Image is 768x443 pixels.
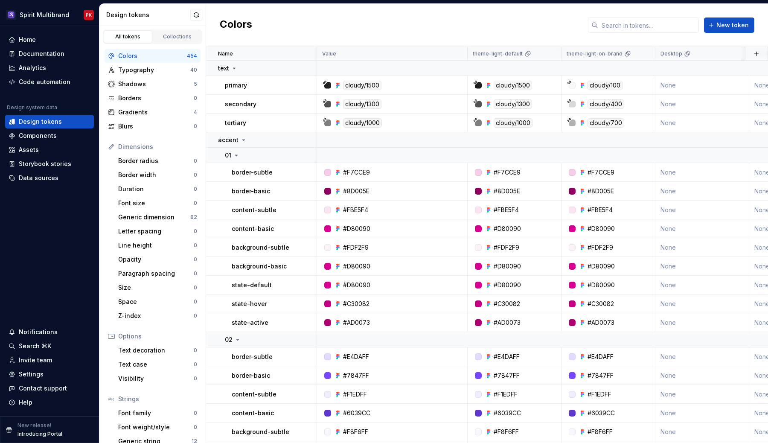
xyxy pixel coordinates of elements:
div: #D80090 [588,224,615,233]
a: Space0 [115,295,201,309]
div: 0 [194,298,197,305]
div: #FBE5F4 [494,206,519,214]
div: #7847FF [494,371,520,380]
a: Duration0 [115,182,201,196]
button: Contact support [5,382,94,395]
p: border-basic [232,371,270,380]
div: Line height [118,241,194,250]
div: 0 [194,312,197,319]
div: Text case [118,360,194,369]
p: primary [225,81,247,90]
div: Colors [118,52,187,60]
div: #8D005E [588,187,614,195]
div: Opacity [118,255,194,264]
div: #8D005E [343,187,369,195]
div: #6039CC [588,409,615,417]
a: Paragraph spacing0 [115,267,201,280]
button: New token [704,17,754,33]
a: Storybook stories [5,157,94,171]
button: Help [5,396,94,409]
p: theme-light-default [473,50,523,57]
div: #D80090 [588,281,615,289]
td: None [655,294,749,313]
div: Border radius [118,157,194,165]
div: Collections [156,33,199,40]
div: 0 [194,228,197,235]
div: Notifications [19,328,58,336]
div: Duration [118,185,194,193]
div: #D80090 [588,262,615,271]
div: Components [19,131,57,140]
p: tertiary [225,119,246,127]
div: #D80090 [494,262,521,271]
div: Font size [118,199,194,207]
div: #6039CC [494,409,521,417]
div: 0 [194,270,197,277]
div: 4 [194,109,197,116]
div: 0 [194,186,197,192]
div: Space [118,297,194,306]
a: Text decoration0 [115,344,201,357]
div: cloudy/400 [588,99,624,109]
p: secondary [225,100,256,108]
p: state-hover [232,300,267,308]
div: Font weight/style [118,423,194,431]
div: Text decoration [118,346,194,355]
div: #F8F6FF [588,428,613,436]
div: #FDF2F9 [588,243,613,252]
div: #F1EDFF [343,390,367,399]
div: #F1EDFF [588,390,611,399]
div: Design system data [7,104,57,111]
p: border-subtle [232,353,273,361]
div: Blurs [118,122,194,131]
div: #D80090 [494,224,521,233]
div: #7847FF [588,371,614,380]
div: #6039CC [343,409,370,417]
a: Font size0 [115,196,201,210]
td: None [655,257,749,276]
a: Size0 [115,281,201,294]
div: All tokens [107,33,149,40]
p: state-default [232,281,272,289]
td: None [655,219,749,238]
div: Paragraph spacing [118,269,194,278]
div: #F7CCE9 [494,168,521,177]
p: Desktop [660,50,682,57]
p: Value [322,50,336,57]
div: 0 [194,424,197,431]
a: Line height0 [115,239,201,252]
td: None [655,366,749,385]
div: #E4DAFF [343,353,369,361]
div: Storybook stories [19,160,71,168]
a: Blurs0 [105,119,201,133]
td: None [655,95,749,114]
p: New release! [17,422,51,429]
div: Size [118,283,194,292]
div: Home [19,35,36,44]
p: content-subtle [232,206,276,214]
div: 0 [194,410,197,417]
div: Z-index [118,312,194,320]
p: content-subtle [232,390,276,399]
a: Generic dimension82 [115,210,201,224]
div: Invite team [19,356,52,364]
div: 82 [190,214,197,221]
td: None [655,76,749,95]
a: Data sources [5,171,94,185]
a: Z-index0 [115,309,201,323]
div: Spirit Multibrand [20,11,69,19]
button: Search ⌘K [5,339,94,353]
div: 0 [194,172,197,178]
div: 0 [194,361,197,368]
div: 0 [194,200,197,207]
p: background-basic [232,262,287,271]
div: Dimensions [118,143,197,151]
div: cloudy/1500 [343,81,381,90]
div: PK [86,12,92,18]
button: Notifications [5,325,94,339]
a: Gradients4 [105,105,201,119]
div: cloudy/700 [588,118,624,128]
a: Text case0 [115,358,201,371]
a: Components [5,129,94,143]
div: Typography [118,66,190,74]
